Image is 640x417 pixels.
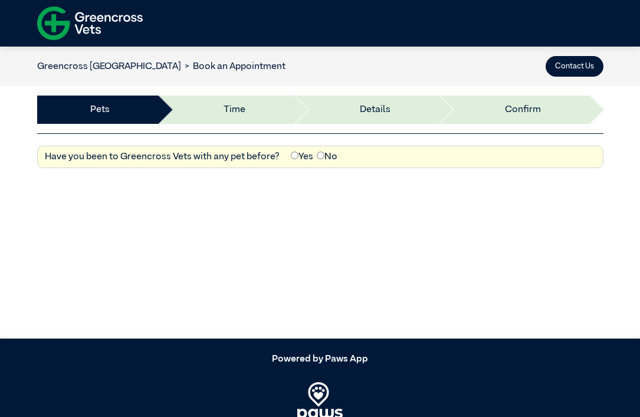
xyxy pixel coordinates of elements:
[291,150,313,164] label: Yes
[37,62,181,71] a: Greencross [GEOGRAPHIC_DATA]
[37,3,143,44] img: f-logo
[317,150,337,164] label: No
[45,150,280,164] label: Have you been to Greencross Vets with any pet before?
[37,60,286,74] nav: breadcrumb
[90,103,110,117] a: Pets
[291,152,298,159] input: Yes
[546,56,603,77] button: Contact Us
[181,60,286,74] li: Book an Appointment
[37,354,603,365] h5: Powered by Paws App
[317,152,324,159] input: No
